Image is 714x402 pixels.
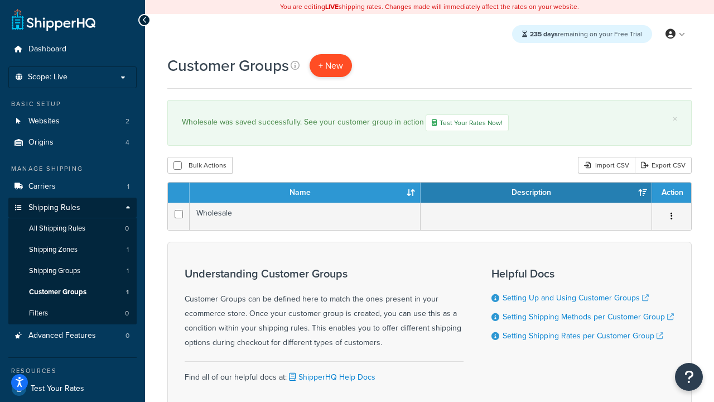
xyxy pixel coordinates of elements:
[29,309,48,318] span: Filters
[28,73,67,82] span: Scope: Live
[8,218,137,239] a: All Shipping Rules 0
[28,138,54,147] span: Origins
[310,54,352,77] a: + New
[190,203,421,230] td: Wholesale
[8,240,137,260] li: Shipping Zones
[127,245,129,255] span: 1
[652,183,691,203] th: Action
[635,157,692,174] a: Export CSV
[503,311,674,323] a: Setting Shipping Methods per Customer Group
[167,55,289,76] h1: Customer Groups
[29,245,78,255] span: Shipping Zones
[8,261,137,281] li: Shipping Groups
[8,326,137,346] li: Advanced Features
[125,309,129,318] span: 0
[8,240,137,260] a: Shipping Zones 1
[190,183,421,203] th: Name: activate to sort column ascending
[578,157,635,174] div: Import CSV
[28,45,66,54] span: Dashboard
[182,114,677,131] div: Wholesale was saved successfully. See your customer group in action
[125,224,129,233] span: 0
[8,218,137,239] li: All Shipping Rules
[28,203,80,213] span: Shipping Rules
[8,99,137,109] div: Basic Setup
[12,8,95,31] a: ShipperHQ Home
[8,198,137,325] li: Shipping Rules
[126,288,129,297] span: 1
[8,176,137,197] li: Carriers
[31,384,84,394] span: Test Your Rates
[8,261,137,281] a: Shipping Groups 1
[8,164,137,174] div: Manage Shipping
[28,117,60,126] span: Websites
[421,183,652,203] th: Description: activate to sort column ascending
[325,2,339,12] b: LIVE
[8,132,137,153] a: Origins 4
[29,288,86,297] span: Customer Groups
[126,331,129,341] span: 0
[29,266,80,276] span: Shipping Groups
[319,59,343,72] span: + New
[126,138,129,147] span: 4
[673,114,677,123] a: ×
[8,282,137,303] a: Customer Groups 1
[530,29,558,39] strong: 235 days
[8,111,137,132] li: Websites
[491,267,674,280] h3: Helpful Docs
[512,25,652,43] div: remaining on your Free Trial
[287,371,375,383] a: ShipperHQ Help Docs
[8,303,137,324] li: Filters
[8,39,137,60] a: Dashboard
[28,331,96,341] span: Advanced Features
[185,267,464,350] div: Customer Groups can be defined here to match the ones present in your ecommerce store. Once your ...
[8,366,137,376] div: Resources
[185,267,464,280] h3: Understanding Customer Groups
[8,326,137,346] a: Advanced Features 0
[8,303,137,324] a: Filters 0
[8,111,137,132] a: Websites 2
[503,292,649,304] a: Setting Up and Using Customer Groups
[29,224,85,233] span: All Shipping Rules
[28,182,56,192] span: Carriers
[8,379,137,399] a: Test Your Rates
[127,266,129,276] span: 1
[503,330,663,342] a: Setting Shipping Rates per Customer Group
[426,114,509,131] a: Test Your Rates Now!
[126,117,129,126] span: 2
[167,157,233,174] button: Bulk Actions
[8,282,137,303] li: Customer Groups
[675,363,703,391] button: Open Resource Center
[8,176,137,197] a: Carriers 1
[127,182,129,192] span: 1
[8,132,137,153] li: Origins
[8,198,137,218] a: Shipping Rules
[185,361,464,385] div: Find all of our helpful docs at:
